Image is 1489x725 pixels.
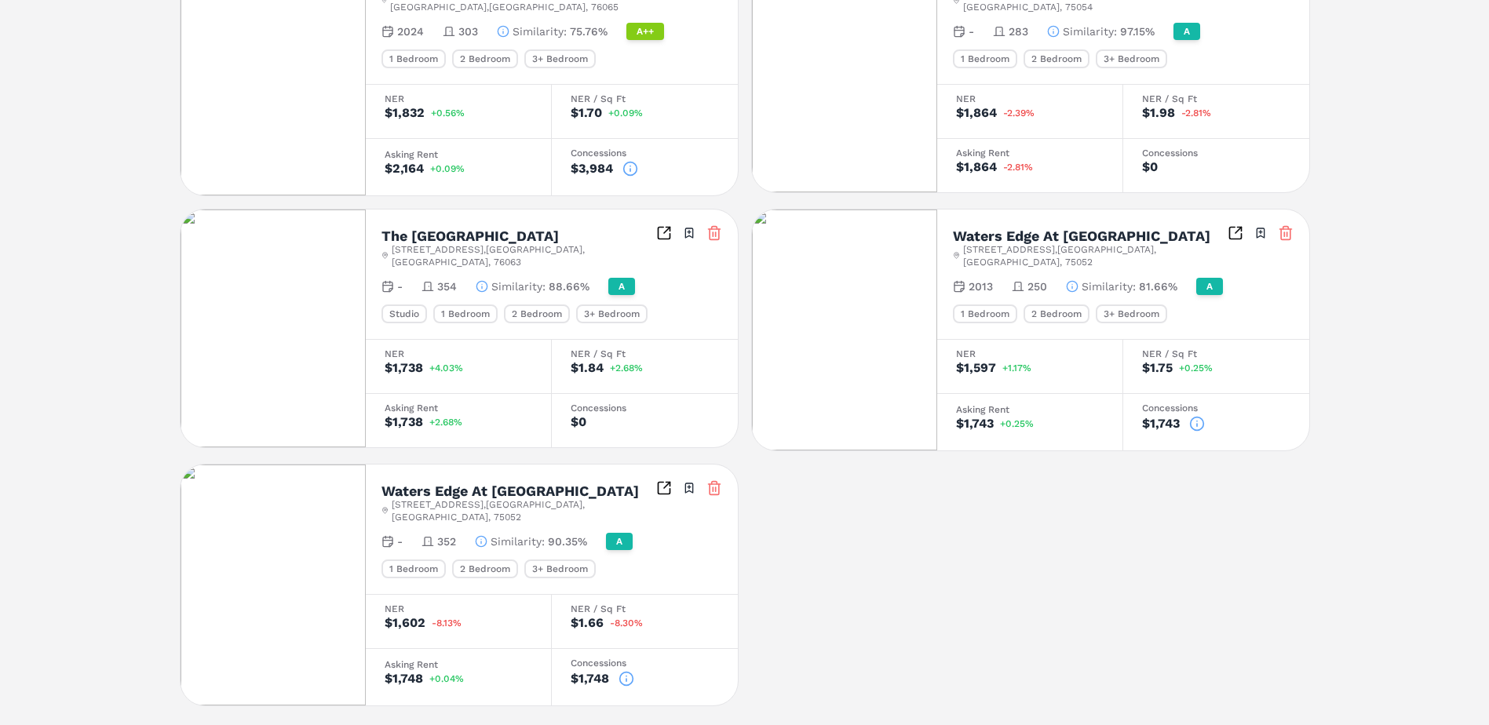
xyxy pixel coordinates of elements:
[610,618,643,628] span: -8.30%
[437,534,456,549] span: 352
[397,279,403,294] span: -
[571,658,719,668] div: Concessions
[571,162,613,175] div: $3,984
[963,243,1227,268] span: [STREET_ADDRESS] , [GEOGRAPHIC_DATA] , [GEOGRAPHIC_DATA] , 75052
[548,534,587,549] span: 90.35%
[969,279,993,294] span: 2013
[1027,279,1047,294] span: 250
[433,304,498,323] div: 1 Bedroom
[458,24,478,39] span: 303
[956,148,1104,158] div: Asking Rent
[385,362,423,374] div: $1,738
[571,362,604,374] div: $1.84
[385,660,532,669] div: Asking Rent
[571,617,604,629] div: $1.66
[1142,148,1290,158] div: Concessions
[626,23,664,40] div: A++
[1120,24,1155,39] span: 97.15%
[429,363,463,373] span: +4.03%
[1179,363,1213,373] span: +0.25%
[1228,225,1243,241] a: Inspect Comparables
[571,416,586,428] div: $0
[392,243,655,268] span: [STREET_ADDRESS] , [GEOGRAPHIC_DATA] , [GEOGRAPHIC_DATA] , 76063
[608,108,643,118] span: +0.09%
[381,304,427,323] div: Studio
[429,417,462,427] span: +2.68%
[1142,161,1158,173] div: $0
[1142,403,1290,413] div: Concessions
[608,278,635,295] div: A
[953,229,1210,243] h2: Waters Edge At [GEOGRAPHIC_DATA]
[475,534,587,549] button: Similarity:90.35%
[1063,24,1117,39] span: Similarity :
[571,604,719,614] div: NER / Sq Ft
[1196,278,1223,295] div: A
[1066,279,1177,294] button: Similarity:81.66%
[437,279,457,294] span: 354
[1024,49,1089,68] div: 2 Bedroom
[513,24,567,39] span: Similarity :
[1047,24,1155,39] button: Similarity:97.15%
[571,403,719,413] div: Concessions
[571,94,719,104] div: NER / Sq Ft
[397,24,424,39] span: 2024
[953,49,1017,68] div: 1 Bedroom
[1139,279,1177,294] span: 81.66%
[497,24,608,39] button: Similarity:75.76%
[476,279,589,294] button: Similarity:88.66%
[571,107,602,119] div: $1.70
[385,349,532,359] div: NER
[385,107,425,119] div: $1,832
[576,304,648,323] div: 3+ Bedroom
[385,416,423,428] div: $1,738
[571,672,609,685] div: $1,748
[385,617,425,629] div: $1,602
[381,49,446,68] div: 1 Bedroom
[1003,108,1035,118] span: -2.39%
[606,533,633,550] div: A
[432,618,462,628] span: -8.13%
[956,161,997,173] div: $1,864
[381,229,559,243] h2: The [GEOGRAPHIC_DATA]
[1003,162,1033,172] span: -2.81%
[385,604,532,614] div: NER
[969,24,974,39] span: -
[1009,24,1028,39] span: 283
[392,498,655,523] span: [STREET_ADDRESS] , [GEOGRAPHIC_DATA] , [GEOGRAPHIC_DATA] , 75052
[956,349,1104,359] div: NER
[1082,279,1136,294] span: Similarity :
[610,363,643,373] span: +2.68%
[956,417,994,430] div: $1,743
[956,94,1104,104] div: NER
[381,484,639,498] h2: Waters Edge At [GEOGRAPHIC_DATA]
[656,225,672,241] a: Inspect Comparables
[524,559,596,578] div: 3+ Bedroom
[1142,349,1290,359] div: NER / Sq Ft
[524,49,596,68] div: 3+ Bedroom
[1142,107,1175,119] div: $1.98
[1142,417,1180,430] div: $1,743
[431,108,465,118] span: +0.56%
[1142,94,1290,104] div: NER / Sq Ft
[656,480,672,496] a: Inspect Comparables
[1173,23,1200,40] div: A
[956,107,997,119] div: $1,864
[385,150,532,159] div: Asking Rent
[381,559,446,578] div: 1 Bedroom
[430,164,465,173] span: +0.09%
[491,279,546,294] span: Similarity :
[385,162,424,175] div: $2,164
[1096,304,1167,323] div: 3+ Bedroom
[452,559,518,578] div: 2 Bedroom
[571,349,719,359] div: NER / Sq Ft
[385,94,532,104] div: NER
[549,279,589,294] span: 88.66%
[953,304,1017,323] div: 1 Bedroom
[1096,49,1167,68] div: 3+ Bedroom
[429,674,464,683] span: +0.04%
[385,403,532,413] div: Asking Rent
[1142,362,1173,374] div: $1.75
[1000,419,1034,428] span: +0.25%
[397,534,403,549] span: -
[570,24,608,39] span: 75.76%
